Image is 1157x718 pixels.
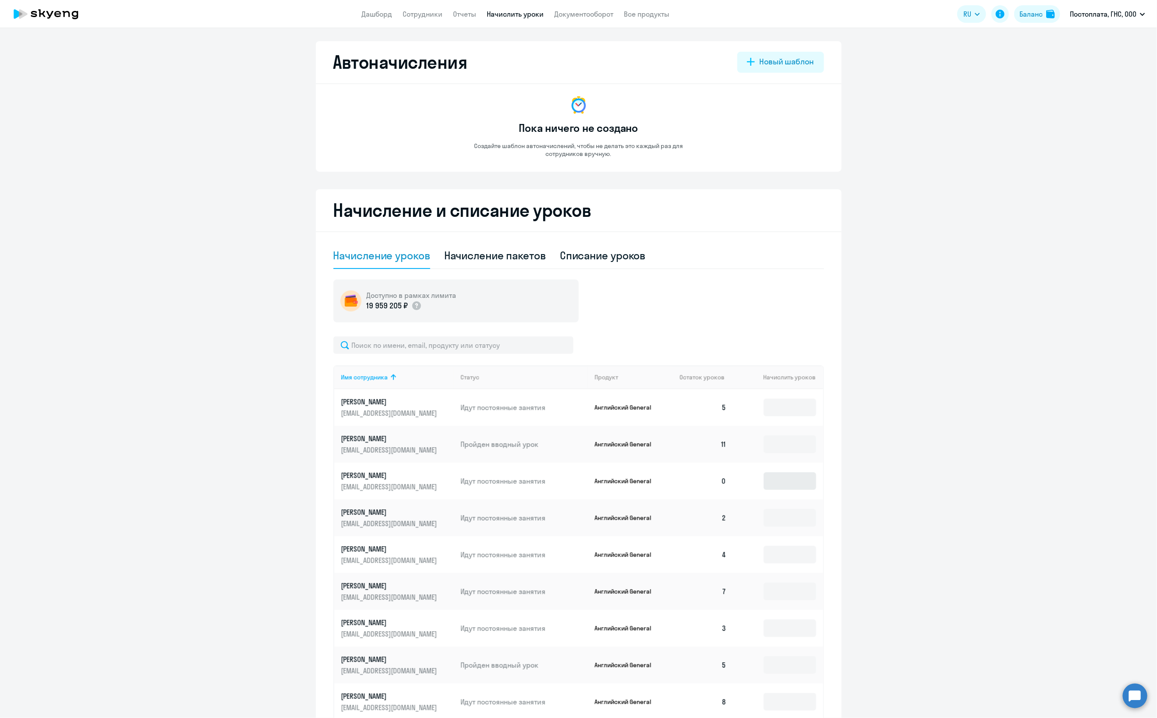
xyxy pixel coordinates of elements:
p: [EMAIL_ADDRESS][DOMAIN_NAME] [341,629,439,639]
p: Создайте шаблон автоначислений, чтобы не делать это каждый раз для сотрудников вручную. [456,142,701,158]
h2: Начисление и списание уроков [333,200,824,221]
td: 4 [672,536,734,573]
button: Постоплата, ГНС, ООО [1065,4,1150,25]
p: Английский General [594,661,660,669]
td: 2 [672,499,734,536]
img: balance [1046,10,1055,18]
p: Английский General [594,403,660,411]
div: Продукт [594,373,618,381]
p: [PERSON_NAME] [341,618,439,627]
a: [PERSON_NAME][EMAIL_ADDRESS][DOMAIN_NAME] [341,507,454,528]
p: [EMAIL_ADDRESS][DOMAIN_NAME] [341,592,439,602]
p: Английский General [594,477,660,485]
img: no-data [568,95,589,116]
h2: Автоначисления [333,52,467,73]
a: Документооборот [555,10,614,18]
p: Английский General [594,624,660,632]
p: Английский General [594,514,660,522]
p: [PERSON_NAME] [341,507,439,517]
p: [EMAIL_ADDRESS][DOMAIN_NAME] [341,445,439,455]
div: Имя сотрудника [341,373,388,381]
button: Балансbalance [1014,5,1060,23]
div: Имя сотрудника [341,373,454,381]
p: [PERSON_NAME] [341,544,439,554]
div: Начисление уроков [333,248,430,262]
div: Продукт [594,373,672,381]
div: Списание уроков [560,248,646,262]
p: [EMAIL_ADDRESS][DOMAIN_NAME] [341,482,439,492]
div: Статус [460,373,587,381]
p: Идут постоянные занятия [460,513,587,523]
p: [PERSON_NAME] [341,581,439,591]
p: Английский General [594,698,660,706]
td: 3 [672,610,734,647]
p: Пройден вводный урок [460,660,587,670]
p: [EMAIL_ADDRESS][DOMAIN_NAME] [341,703,439,712]
a: Все продукты [624,10,670,18]
a: [PERSON_NAME][EMAIL_ADDRESS][DOMAIN_NAME] [341,544,454,565]
td: 5 [672,389,734,426]
p: Постоплата, ГНС, ООО [1070,9,1136,19]
p: [PERSON_NAME] [341,691,439,701]
p: Пройден вводный урок [460,439,587,449]
h5: Доступно в рамках лимита [367,290,456,300]
a: Дашборд [362,10,393,18]
input: Поиск по имени, email, продукту или статусу [333,336,573,354]
p: Английский General [594,587,660,595]
img: wallet-circle.png [340,290,361,311]
p: [PERSON_NAME] [341,397,439,407]
p: Идут постоянные занятия [460,623,587,633]
p: Идут постоянные занятия [460,697,587,707]
td: 0 [672,463,734,499]
p: [EMAIL_ADDRESS][DOMAIN_NAME] [341,519,439,528]
a: [PERSON_NAME][EMAIL_ADDRESS][DOMAIN_NAME] [341,691,454,712]
a: [PERSON_NAME][EMAIL_ADDRESS][DOMAIN_NAME] [341,654,454,676]
a: [PERSON_NAME][EMAIL_ADDRESS][DOMAIN_NAME] [341,470,454,492]
p: 19 959 205 ₽ [367,300,408,311]
a: [PERSON_NAME][EMAIL_ADDRESS][DOMAIN_NAME] [341,434,454,455]
p: [PERSON_NAME] [341,470,439,480]
span: RU [963,9,971,19]
p: Английский General [594,440,660,448]
p: Идут постоянные занятия [460,476,587,486]
p: [PERSON_NAME] [341,434,439,443]
h3: Пока ничего не создано [519,121,638,135]
th: Начислить уроков [733,365,823,389]
button: Новый шаблон [737,52,824,73]
div: Статус [460,373,479,381]
div: Начисление пакетов [444,248,546,262]
a: [PERSON_NAME][EMAIL_ADDRESS][DOMAIN_NAME] [341,581,454,602]
a: Отчеты [453,10,477,18]
p: [PERSON_NAME] [341,654,439,664]
span: Остаток уроков [679,373,725,381]
a: Начислить уроки [487,10,544,18]
p: Идут постоянные занятия [460,403,587,412]
div: Остаток уроков [679,373,734,381]
td: 7 [672,573,734,610]
p: Английский General [594,551,660,559]
button: RU [957,5,986,23]
a: [PERSON_NAME][EMAIL_ADDRESS][DOMAIN_NAME] [341,397,454,418]
td: 11 [672,426,734,463]
td: 5 [672,647,734,683]
p: [EMAIL_ADDRESS][DOMAIN_NAME] [341,555,439,565]
div: Баланс [1019,9,1043,19]
p: Идут постоянные занятия [460,587,587,596]
div: Новый шаблон [759,56,814,67]
p: [EMAIL_ADDRESS][DOMAIN_NAME] [341,408,439,418]
p: Идут постоянные занятия [460,550,587,559]
p: [EMAIL_ADDRESS][DOMAIN_NAME] [341,666,439,676]
a: Сотрудники [403,10,443,18]
a: [PERSON_NAME][EMAIL_ADDRESS][DOMAIN_NAME] [341,618,454,639]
